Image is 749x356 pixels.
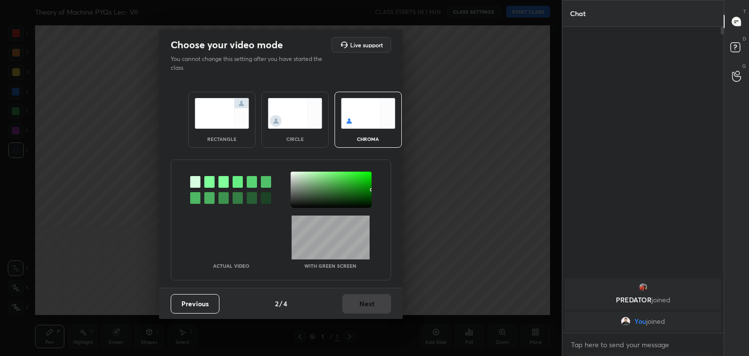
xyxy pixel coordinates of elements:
[276,137,315,141] div: circle
[621,316,631,326] img: a90b112ffddb41d1843043b4965b2635.jpg
[202,137,241,141] div: rectangle
[171,55,329,72] p: You cannot change this setting after you have started the class
[634,317,646,325] span: You
[275,298,278,309] h4: 2
[562,277,724,333] div: grid
[743,35,746,42] p: D
[171,39,283,51] h2: Choose your video mode
[742,62,746,70] p: G
[171,294,219,314] button: Previous
[279,298,282,309] h4: /
[304,263,356,268] p: With green screen
[571,296,715,304] p: PREDATOR
[283,298,287,309] h4: 4
[349,137,388,141] div: chroma
[743,8,746,15] p: T
[562,0,593,26] p: Chat
[213,263,249,268] p: Actual Video
[341,98,395,129] img: chromaScreenIcon.c19ab0a0.svg
[651,295,670,304] span: joined
[268,98,322,129] img: circleScreenIcon.acc0effb.svg
[638,282,648,292] img: 7870c15415b94dc786c4b9c97e7b1231.jpg
[646,317,665,325] span: joined
[195,98,249,129] img: normalScreenIcon.ae25ed63.svg
[350,42,383,48] h5: Live support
